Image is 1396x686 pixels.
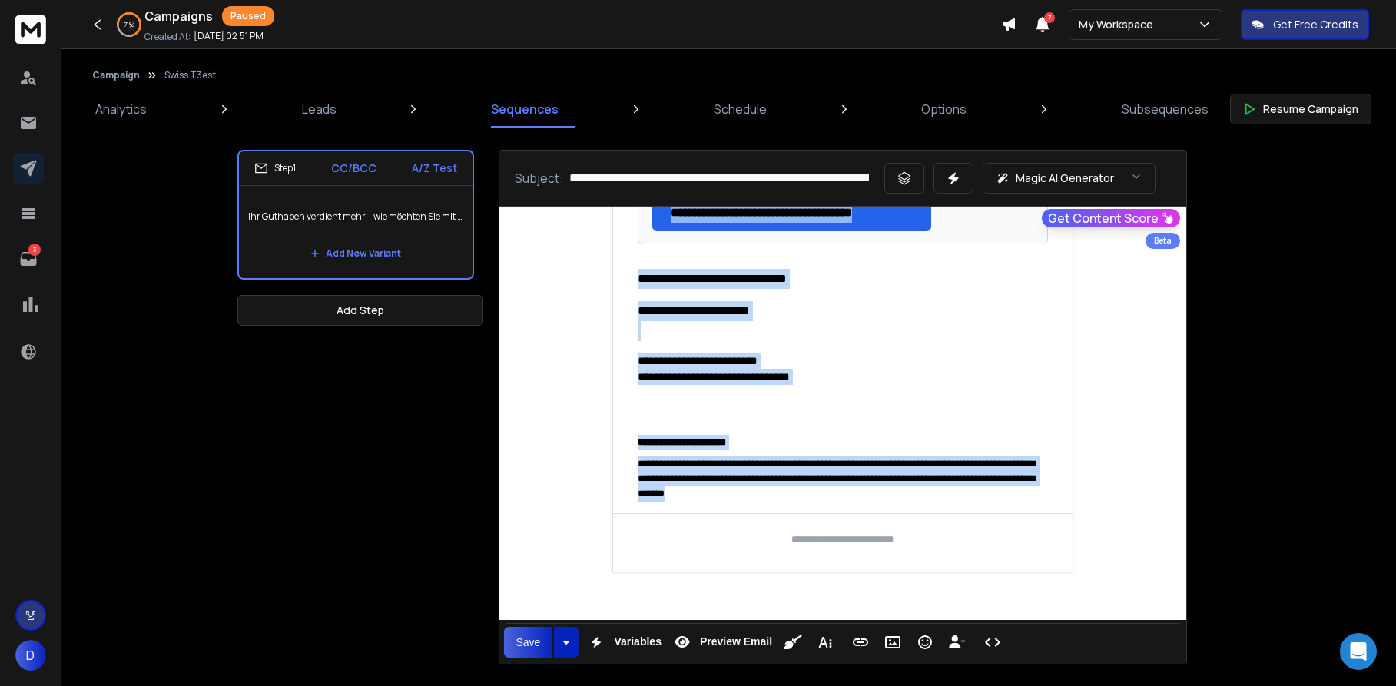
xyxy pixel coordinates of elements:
p: My Workspace [1079,17,1159,32]
button: D [15,640,46,671]
button: Preview Email [668,627,775,658]
button: Resume Campaign [1230,94,1371,124]
button: Clean HTML [778,627,807,658]
p: Created At: [144,31,191,43]
button: More Text [811,627,840,658]
p: Options [921,100,967,118]
p: [DATE] 02:51 PM [194,30,264,42]
span: 7 [1044,12,1055,23]
button: Variables [582,627,665,658]
a: Analytics [86,91,156,128]
p: Get Free Credits [1273,17,1358,32]
div: Step 1 [254,161,296,175]
p: 71 % [124,20,134,29]
span: Variables [611,635,665,648]
span: Preview Email [697,635,775,648]
button: Emoticons [910,627,940,658]
a: Leads [293,91,346,128]
a: Sequences [482,91,568,128]
a: Subsequences [1112,91,1218,128]
p: 3 [28,244,41,256]
p: Analytics [95,100,147,118]
a: 3 [13,244,44,274]
p: Subsequences [1122,100,1209,118]
p: Leads [302,100,337,118]
button: Save [504,627,553,658]
button: Insert Link (Ctrl+K) [846,627,875,658]
p: A/Z Test [412,161,457,176]
p: CC/BCC [331,161,376,176]
p: Magic AI Generator [1016,171,1114,186]
button: Add Step [237,295,483,326]
button: Get Content Score [1042,209,1180,227]
div: Open Intercom Messenger [1340,633,1377,670]
li: Step1CC/BCCA/Z TestIhr Guthaben verdient mehr – wie möchten Sie mit Ihrem Trading-Konto fortfahre... [237,150,474,280]
button: Insert Image (Ctrl+P) [878,627,907,658]
button: Code View [978,627,1007,658]
h1: Campaigns [144,7,213,25]
div: Beta [1146,233,1180,249]
div: Paused [222,6,274,26]
p: Schedule [714,100,767,118]
p: Swiss T3est [164,69,216,81]
p: Sequences [491,100,559,118]
button: Campaign [92,69,140,81]
button: Add New Variant [298,238,413,269]
button: Magic AI Generator [983,163,1156,194]
p: Subject: [515,169,563,187]
button: Insert Unsubscribe Link [943,627,972,658]
button: Get Free Credits [1241,9,1369,40]
p: Ihr Guthaben verdient mehr – wie möchten Sie mit Ihrem Trading-Konto fortfahren? [248,195,463,238]
a: Schedule [705,91,776,128]
a: Options [912,91,976,128]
